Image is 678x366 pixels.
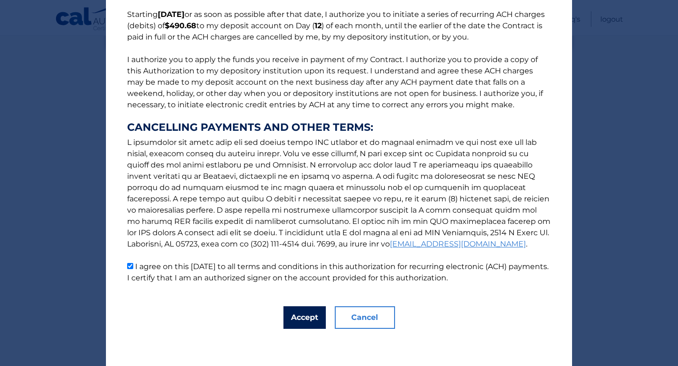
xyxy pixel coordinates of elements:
[335,306,395,329] button: Cancel
[165,21,196,30] b: $490.68
[390,239,526,248] a: [EMAIL_ADDRESS][DOMAIN_NAME]
[158,10,185,19] b: [DATE]
[315,21,322,30] b: 12
[127,262,549,282] label: I agree on this [DATE] to all terms and conditions in this authorization for recurring electronic...
[127,122,551,133] strong: CANCELLING PAYMENTS AND OTHER TERMS:
[283,306,326,329] button: Accept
